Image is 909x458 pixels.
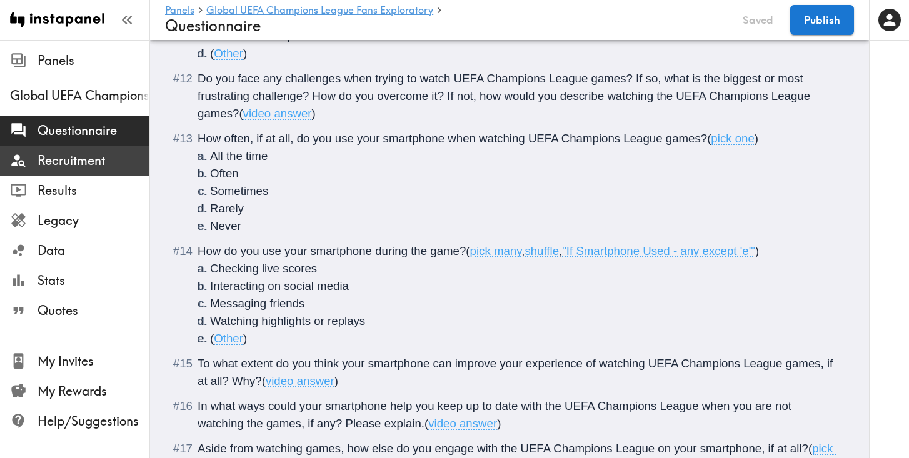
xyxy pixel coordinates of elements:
[38,412,149,430] span: Help/Suggestions
[38,272,149,289] span: Stats
[243,107,312,120] span: video answer
[198,442,808,455] span: Aside from watching games, how else do you engage with the UEFA Champions League on your smartpho...
[165,17,726,35] h4: Questionnaire
[38,152,149,169] span: Recruitment
[521,244,525,257] span: ,
[198,357,836,387] span: To what extent do you think your smartphone can improve your experience of watching UEFA Champion...
[210,332,214,345] span: (
[38,122,149,139] span: Questionnaire
[210,219,241,232] span: Never
[424,417,428,430] span: (
[210,202,244,215] span: Rarely
[206,5,433,17] a: Global UEFA Champions League Fans Exploratory
[210,297,304,310] span: Messaging friends
[707,132,711,145] span: (
[755,132,758,145] span: )
[38,302,149,319] span: Quotes
[711,132,755,145] span: pick one
[210,149,268,162] span: All the time
[239,107,243,120] span: (
[38,212,149,229] span: Legacy
[562,244,755,257] span: "If Smartphone Used - any except 'e'"
[38,352,149,370] span: My Invites
[198,244,466,257] span: How do you use your smartphone during the game?
[243,332,247,345] span: )
[214,332,243,345] span: Other
[210,262,317,275] span: Checking live scores
[497,417,501,430] span: )
[38,382,149,400] span: My Rewards
[210,314,365,327] span: Watching highlights or replays
[210,279,349,292] span: Interacting on social media
[198,132,707,145] span: How often, if at all, do you use your smartphone when watching UEFA Champions League games?
[214,47,243,60] span: Other
[198,72,813,120] span: Do you face any challenges when trying to watch UEFA Champions League games? If so, what is the b...
[466,244,470,257] span: (
[790,5,854,35] button: Publish
[198,399,795,430] span: In what ways could your smartphone help you keep up to date with the UEFA Champions League when y...
[38,52,149,69] span: Panels
[334,374,338,387] span: )
[10,87,149,104] span: Global UEFA Champions League Fans Exploratory
[38,242,149,259] span: Data
[266,374,334,387] span: video answer
[808,442,812,455] span: (
[210,47,214,60] span: (
[470,244,522,257] span: pick many
[243,47,247,60] span: )
[262,374,266,387] span: (
[559,244,562,257] span: ,
[210,167,239,180] span: Often
[210,184,268,197] span: Sometimes
[755,244,759,257] span: )
[428,417,497,430] span: video answer
[312,107,316,120] span: )
[165,5,194,17] a: Panels
[525,244,559,257] span: shuffle
[38,182,149,199] span: Results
